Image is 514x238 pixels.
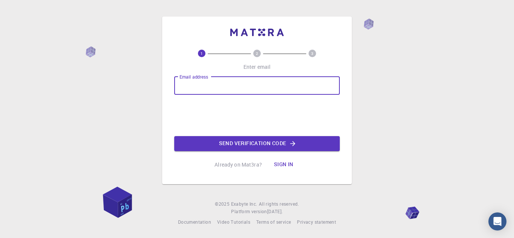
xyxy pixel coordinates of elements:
[231,208,267,215] span: Platform version
[256,51,258,56] text: 2
[215,200,231,208] span: © 2025
[297,218,336,226] a: Privacy statement
[231,201,257,207] span: Exabyte Inc.
[259,200,299,208] span: All rights reserved.
[256,219,291,225] span: Terms of service
[174,136,340,151] button: Send verification code
[217,219,250,225] span: Video Tutorials
[217,218,250,226] a: Video Tutorials
[200,101,314,130] iframe: reCAPTCHA
[267,208,283,214] span: [DATE] .
[311,51,313,56] text: 3
[231,200,257,208] a: Exabyte Inc.
[214,161,262,168] p: Already on Mat3ra?
[179,74,208,80] label: Email address
[488,212,506,230] div: Open Intercom Messenger
[256,218,291,226] a: Terms of service
[201,51,203,56] text: 1
[243,63,271,71] p: Enter email
[297,219,336,225] span: Privacy statement
[178,218,211,226] a: Documentation
[178,219,211,225] span: Documentation
[267,208,283,215] a: [DATE].
[268,157,300,172] button: Sign in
